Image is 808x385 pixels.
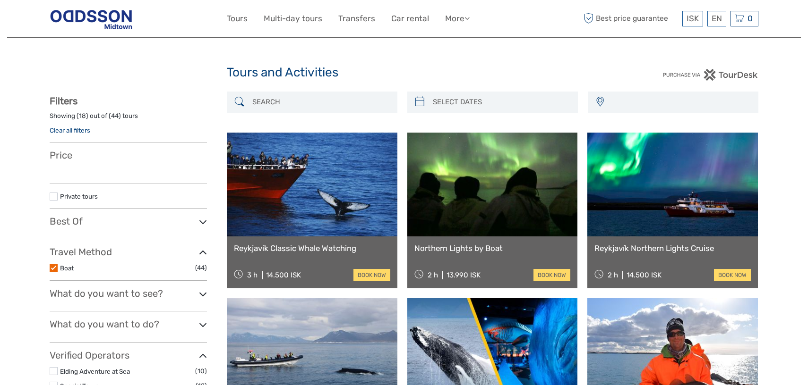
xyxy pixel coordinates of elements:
[79,111,86,120] label: 18
[50,350,207,361] h3: Verified Operators
[608,271,618,279] span: 2 h
[707,11,726,26] div: EN
[195,262,207,273] span: (44)
[533,269,570,281] a: book now
[234,243,390,253] a: Reykjavík Classic Whale Watching
[60,192,98,200] a: Private tours
[429,94,573,110] input: SELECT DATES
[581,11,680,26] span: Best price guarantee
[264,12,322,25] a: Multi-day tours
[50,126,90,134] a: Clear all filters
[50,288,207,299] h3: What do you want to see?
[353,269,390,281] a: book now
[50,150,207,161] h3: Price
[50,7,133,30] img: Reykjavik Residence
[662,69,758,81] img: PurchaseViaTourDesk.png
[227,65,581,80] h1: Tours and Activities
[414,243,571,253] a: Northern Lights by Boat
[249,94,393,110] input: SEARCH
[428,271,438,279] span: 2 h
[50,216,207,227] h3: Best Of
[50,318,207,330] h3: What do you want to do?
[687,14,699,23] span: ISK
[247,271,258,279] span: 3 h
[195,366,207,377] span: (10)
[60,368,130,375] a: Elding Adventure at Sea
[445,12,470,25] a: More
[227,12,248,25] a: Tours
[266,271,301,279] div: 14.500 ISK
[447,271,481,279] div: 13.990 ISK
[60,264,74,272] a: Boat
[391,12,429,25] a: Car rental
[714,269,751,281] a: book now
[594,243,751,253] a: Reykjavík Northern Lights Cruise
[111,111,119,120] label: 44
[746,14,754,23] span: 0
[338,12,375,25] a: Transfers
[50,95,77,107] strong: Filters
[627,271,662,279] div: 14.500 ISK
[50,111,207,126] div: Showing ( ) out of ( ) tours
[50,246,207,258] h3: Travel Method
